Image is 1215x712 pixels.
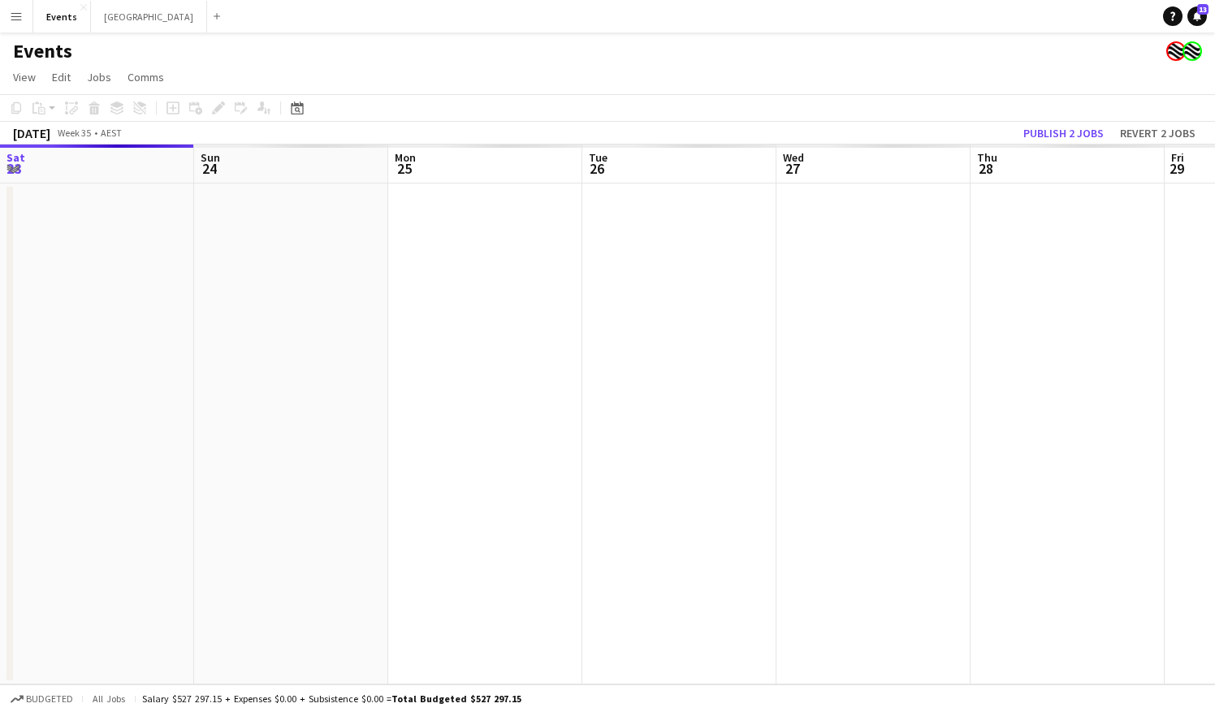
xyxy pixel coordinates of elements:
[6,67,42,88] a: View
[1197,4,1209,15] span: 13
[128,70,164,84] span: Comms
[1017,123,1110,144] button: Publish 2 jobs
[142,693,521,705] div: Salary $527 297.15 + Expenses $0.00 + Subsistence $0.00 =
[392,159,416,178] span: 25
[33,1,91,32] button: Events
[391,693,521,705] span: Total Budgeted $527 297.15
[13,39,72,63] h1: Events
[4,159,25,178] span: 23
[87,70,111,84] span: Jobs
[1187,6,1207,26] a: 13
[1169,159,1184,178] span: 29
[977,150,997,165] span: Thu
[1171,150,1184,165] span: Fri
[121,67,171,88] a: Comms
[395,150,416,165] span: Mon
[101,127,122,139] div: AEST
[52,70,71,84] span: Edit
[6,150,25,165] span: Sat
[45,67,77,88] a: Edit
[586,159,607,178] span: 26
[13,70,36,84] span: View
[201,150,220,165] span: Sun
[1166,41,1186,61] app-user-avatar: Event Merch
[783,150,804,165] span: Wed
[589,150,607,165] span: Tue
[780,159,804,178] span: 27
[89,693,128,705] span: All jobs
[8,690,76,708] button: Budgeted
[1183,41,1202,61] app-user-avatar: Event Merch
[198,159,220,178] span: 24
[26,693,73,705] span: Budgeted
[54,127,94,139] span: Week 35
[80,67,118,88] a: Jobs
[1113,123,1202,144] button: Revert 2 jobs
[975,159,997,178] span: 28
[13,125,50,141] div: [DATE]
[91,1,207,32] button: [GEOGRAPHIC_DATA]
